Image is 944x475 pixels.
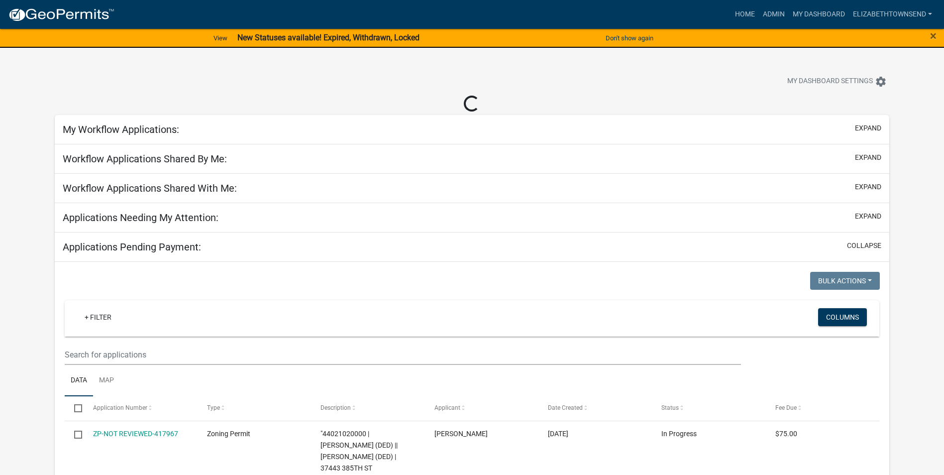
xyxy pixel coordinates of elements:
a: Map [93,365,120,397]
span: Status [661,404,679,411]
span: My Dashboard Settings [787,76,873,88]
button: Close [930,30,937,42]
span: Description [320,404,351,411]
span: Applicant [434,404,460,411]
button: Bulk Actions [810,272,880,290]
strong: New Statuses available! Expired, Withdrawn, Locked [237,33,420,42]
datatable-header-cell: Application Number [84,396,197,420]
button: collapse [847,240,881,251]
i: settings [875,76,887,88]
datatable-header-cell: Description [311,396,424,420]
span: Date Created [548,404,583,411]
span: "44021020000 | Leppert, Ryan (DED) || Csesznegi, Caitlin (DED) | 37443 385TH ST [320,430,398,472]
span: Type [207,404,220,411]
span: Caitlin Csesznegi [434,430,488,438]
a: View [210,30,231,46]
datatable-header-cell: Fee Due [765,396,879,420]
h5: My Workflow Applications: [63,123,179,135]
datatable-header-cell: Select [65,396,84,420]
button: My Dashboard Settingssettings [779,72,895,91]
datatable-header-cell: Applicant [424,396,538,420]
h5: Applications Needing My Attention: [63,212,218,224]
span: 05/08/2025 [548,430,568,438]
a: Admin [759,5,789,24]
button: expand [855,123,881,133]
button: expand [855,211,881,222]
span: In Progress [661,430,697,438]
input: Search for applications [65,345,741,365]
span: × [930,29,937,43]
button: Columns [818,308,867,326]
a: My Dashboard [789,5,849,24]
a: Data [65,365,93,397]
span: Zoning Permit [207,430,250,438]
a: ZP-NOT REVIEWED-417967 [93,430,178,438]
button: expand [855,152,881,163]
datatable-header-cell: Status [652,396,765,420]
h5: Workflow Applications Shared By Me: [63,153,227,165]
a: Home [731,5,759,24]
span: $75.00 [775,430,797,438]
button: expand [855,182,881,192]
span: Application Number [93,404,147,411]
h5: Workflow Applications Shared With Me: [63,182,237,194]
a: ElizabethTownsend [849,5,936,24]
datatable-header-cell: Date Created [538,396,652,420]
datatable-header-cell: Type [198,396,311,420]
a: + Filter [77,308,119,326]
h5: Applications Pending Payment: [63,241,201,253]
span: Fee Due [775,404,797,411]
button: Don't show again [602,30,657,46]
